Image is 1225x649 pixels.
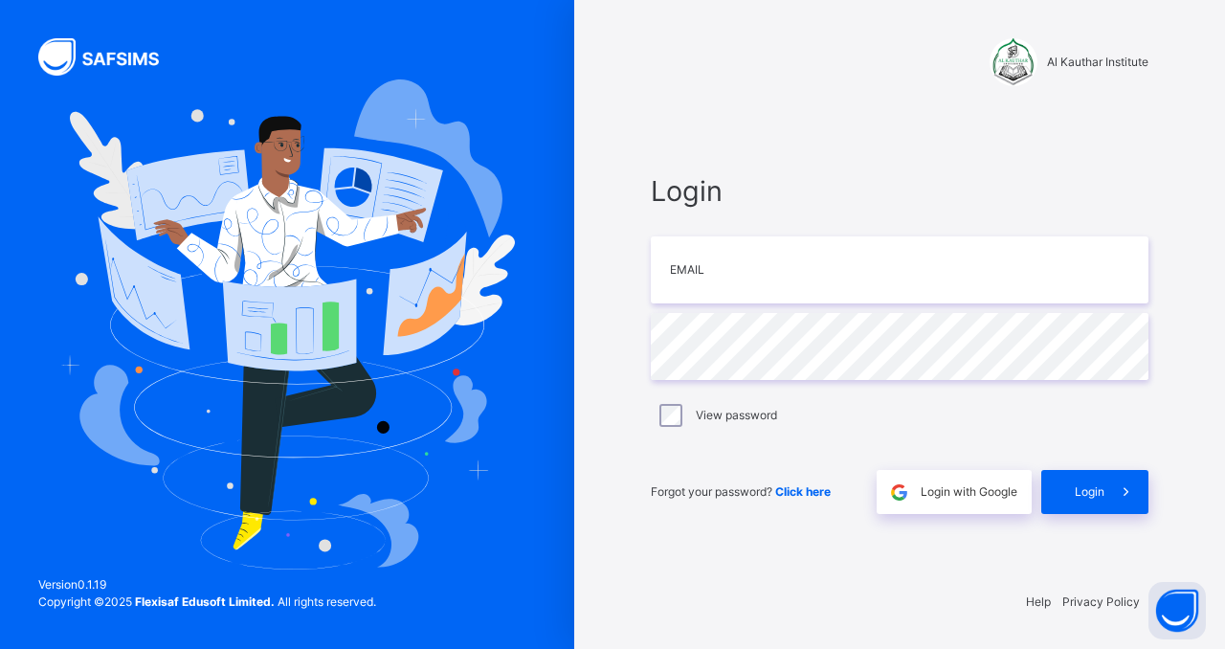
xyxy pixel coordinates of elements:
[651,170,1148,212] span: Login
[888,481,910,504] img: google.396cfc9801f0270233282035f929180a.svg
[921,483,1017,501] span: Login with Google
[38,594,376,609] span: Copyright © 2025 All rights reserved.
[38,576,376,593] span: Version 0.1.19
[38,38,182,76] img: SAFSIMS Logo
[135,594,275,609] strong: Flexisaf Edusoft Limited.
[696,407,777,424] label: View password
[59,79,515,570] img: Hero Image
[1062,594,1140,609] a: Privacy Policy
[1026,594,1051,609] a: Help
[1047,54,1148,71] span: Al Kauthar Institute
[1148,582,1206,639] button: Open asap
[651,484,831,499] span: Forgot your password?
[775,484,831,499] a: Click here
[1075,483,1104,501] span: Login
